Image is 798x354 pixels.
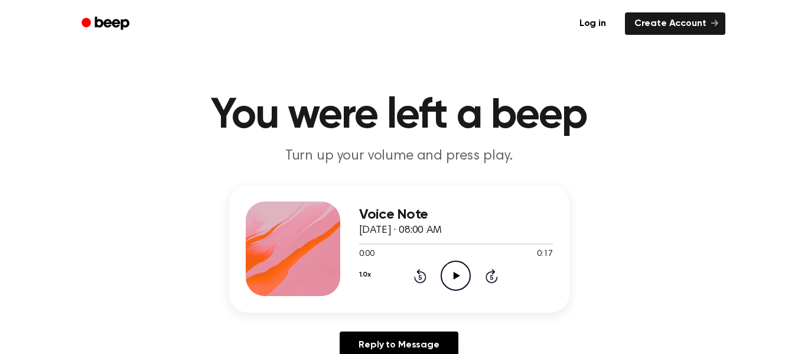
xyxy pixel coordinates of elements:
h1: You were left a beep [97,95,702,137]
span: [DATE] · 08:00 AM [359,225,442,236]
span: 0:17 [537,248,552,261]
p: Turn up your volume and press play. [172,147,626,166]
a: Create Account [625,12,725,35]
h3: Voice Note [359,207,553,223]
a: Beep [73,12,140,35]
span: 0:00 [359,248,374,261]
button: 1.0x [359,265,371,285]
a: Log in [568,10,618,37]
